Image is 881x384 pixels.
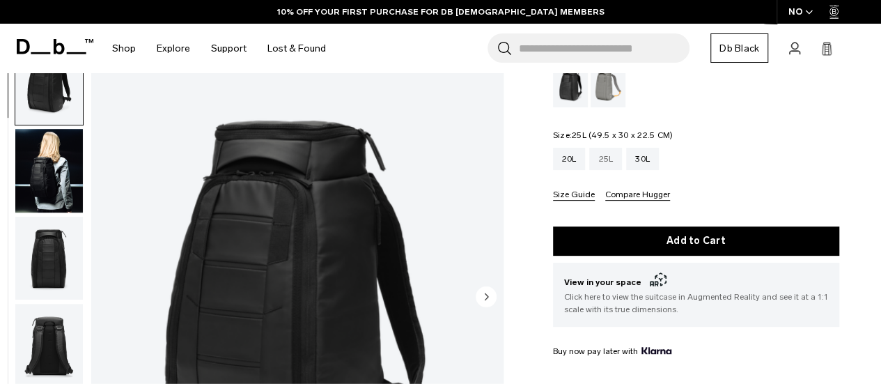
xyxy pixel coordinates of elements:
[267,24,326,73] a: Lost & Found
[476,286,497,309] button: Next slide
[553,226,839,256] button: Add to Cart
[15,216,83,300] img: Hugger Backpack 20L Black Out
[553,148,586,170] a: 20L
[15,128,84,213] button: Hugger Backpack 20L Black Out
[15,41,83,125] img: Hugger Backpack 20L Black Out
[564,291,828,316] span: Click here to view the suitcase in Augmented Reality and see it at a 1:1 scale with its true dime...
[553,131,673,139] legend: Size:
[15,128,83,212] img: Hugger Backpack 20L Black Out
[641,347,671,354] img: {"height" => 20, "alt" => "Klarna"}
[626,148,659,170] a: 30L
[553,345,671,358] span: Buy now pay later with
[15,40,84,125] button: Hugger Backpack 20L Black Out
[277,6,605,18] a: 10% OFF YOUR FIRST PURCHASE FOR DB [DEMOGRAPHIC_DATA] MEMBERS
[553,263,839,327] button: View in your space Click here to view the suitcase in Augmented Reality and see it at a 1:1 scale...
[102,24,336,73] nav: Main Navigation
[112,24,136,73] a: Shop
[157,24,190,73] a: Explore
[553,190,595,201] button: Size Guide
[15,215,84,300] button: Hugger Backpack 20L Black Out
[605,190,670,201] button: Compare Hugger
[572,130,673,140] span: 25L (49.5 x 30 x 22.5 CM)
[564,274,828,291] span: View in your space
[589,148,622,170] a: 25L
[710,33,768,63] a: Db Black
[211,24,247,73] a: Support
[553,64,588,107] a: Reflective Black
[591,64,625,107] a: Sand Grey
